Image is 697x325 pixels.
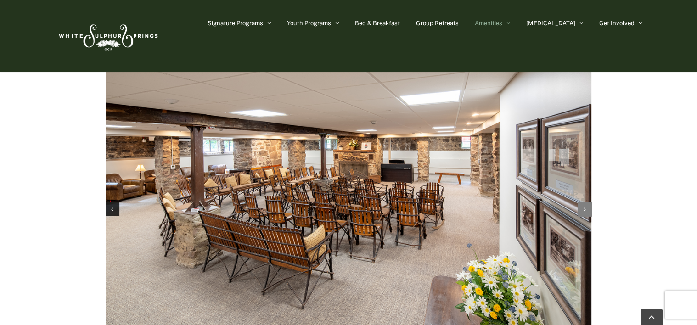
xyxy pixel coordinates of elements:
span: Bed & Breakfast [355,20,400,26]
span: Signature Programs [208,20,263,26]
div: Next slide [578,202,591,216]
span: Get Involved [599,20,635,26]
span: Amenities [475,20,502,26]
span: [MEDICAL_DATA] [526,20,575,26]
img: White Sulphur Springs Logo [55,14,160,57]
div: Previous slide [106,202,119,216]
span: Youth Programs [287,20,331,26]
span: Group Retreats [416,20,459,26]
